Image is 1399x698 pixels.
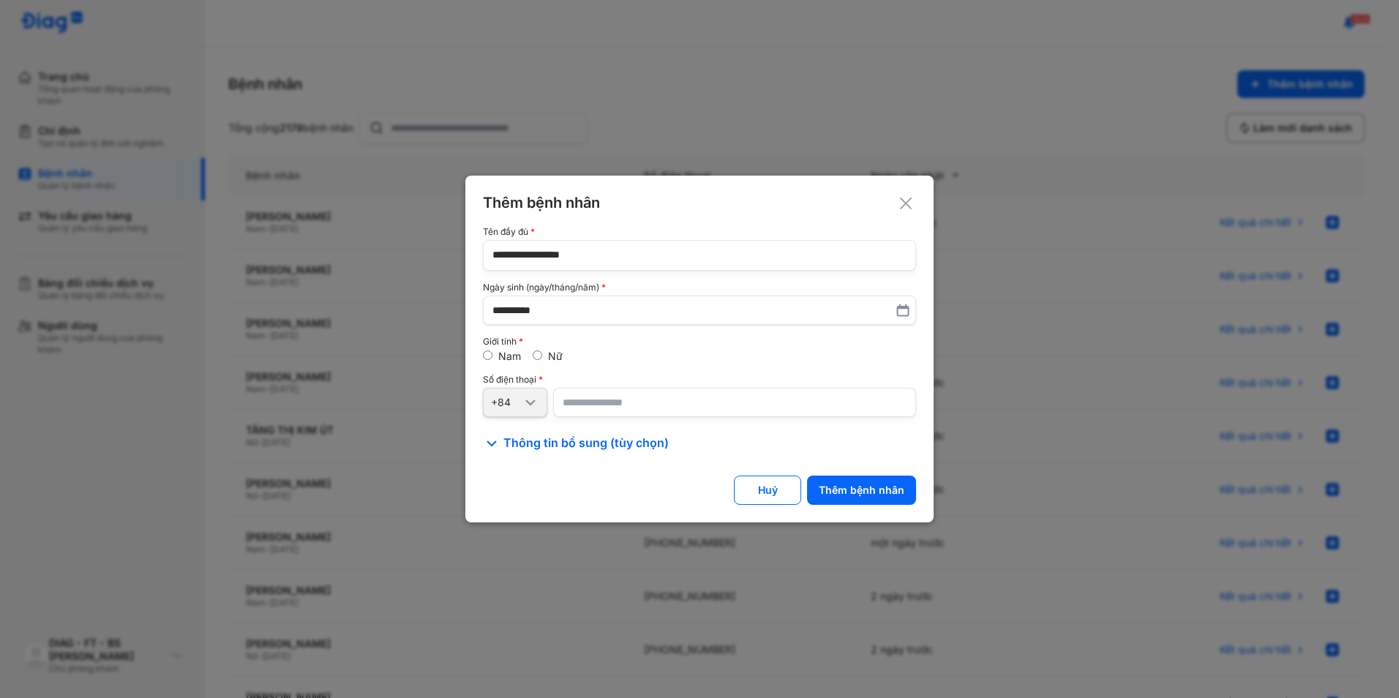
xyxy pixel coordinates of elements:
[491,396,522,409] div: +84
[483,227,916,237] div: Tên đầy đủ
[483,337,916,347] div: Giới tính
[807,476,916,505] button: Thêm bệnh nhân
[483,282,916,293] div: Ngày sinh (ngày/tháng/năm)
[498,350,521,362] label: Nam
[819,484,904,497] div: Thêm bệnh nhân
[483,193,916,212] div: Thêm bệnh nhân
[503,435,669,452] span: Thông tin bổ sung (tùy chọn)
[483,375,916,385] div: Số điện thoại
[734,476,801,505] button: Huỷ
[548,350,563,362] label: Nữ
